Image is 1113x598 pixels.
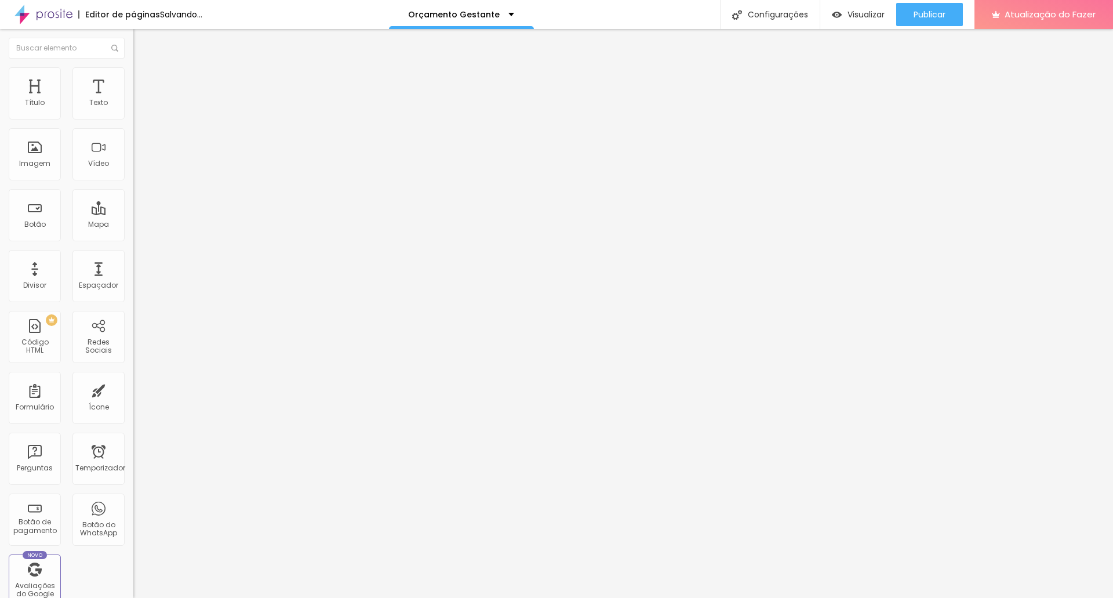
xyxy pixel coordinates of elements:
img: view-1.svg [832,10,842,20]
img: Ícone [732,10,742,20]
font: Temporizador [75,463,125,473]
font: Imagem [19,158,50,168]
iframe: Editor [133,29,1113,598]
button: Visualizar [820,3,896,26]
font: Espaçador [79,280,118,290]
font: Perguntas [17,463,53,473]
font: Título [25,97,45,107]
font: Formulário [16,402,54,412]
font: Visualizar [848,9,885,20]
img: Ícone [111,45,118,52]
button: Publicar [896,3,963,26]
font: Mapa [88,219,109,229]
input: Buscar elemento [9,38,125,59]
font: Botão [24,219,46,229]
div: Salvando... [160,10,202,19]
font: Código HTML [21,337,49,355]
font: Orçamento Gestante [408,9,500,20]
font: Vídeo [88,158,109,168]
font: Botão de pagamento [13,517,57,535]
font: Configurações [748,9,808,20]
font: Atualização do Fazer [1005,8,1096,20]
font: Texto [89,97,108,107]
font: Botão do WhatsApp [80,520,117,538]
font: Editor de páginas [85,9,160,20]
font: Novo [27,552,43,559]
font: Ícone [89,402,109,412]
font: Redes Sociais [85,337,112,355]
font: Publicar [914,9,945,20]
font: Divisor [23,280,46,290]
